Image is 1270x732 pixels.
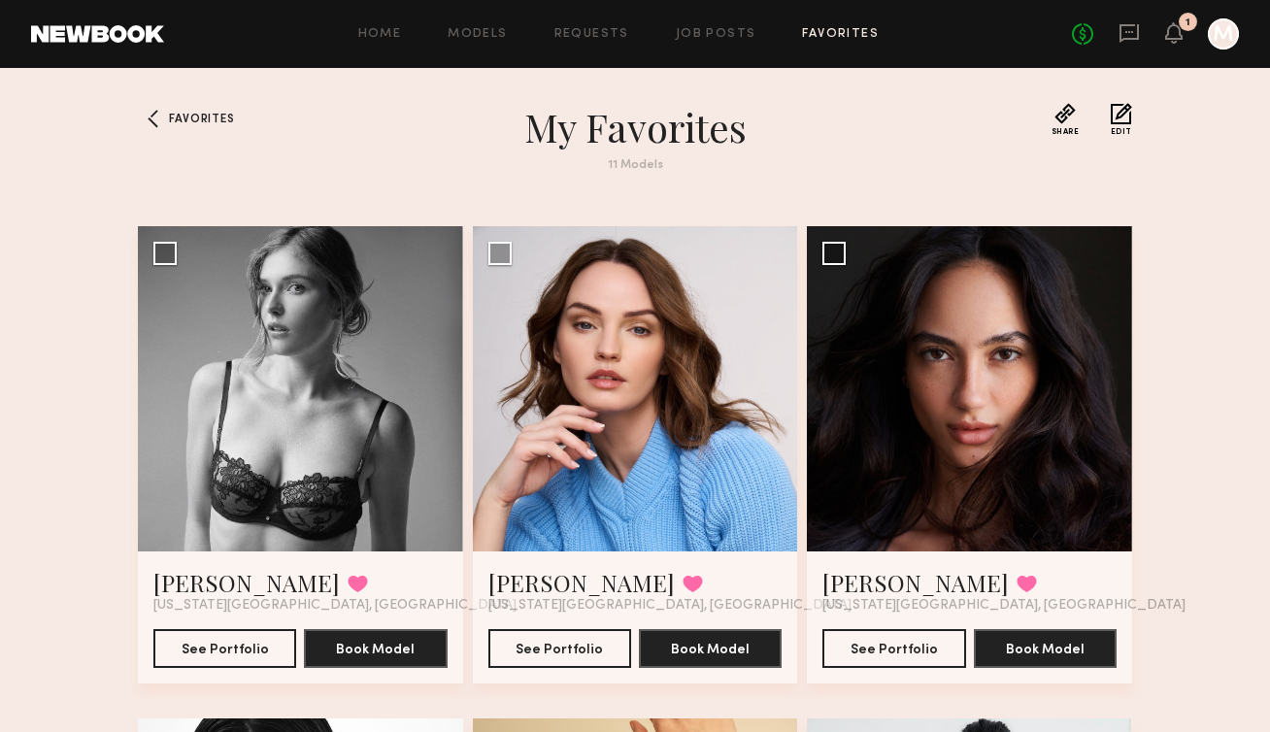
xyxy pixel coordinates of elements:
a: Requests [554,28,629,41]
span: [US_STATE][GEOGRAPHIC_DATA], [GEOGRAPHIC_DATA] [153,598,517,614]
a: Book Model [639,640,782,656]
span: Edit [1111,128,1132,136]
a: Book Model [304,640,447,656]
a: M [1208,18,1239,50]
a: Favorites [802,28,879,41]
button: Edit [1111,103,1132,136]
button: Share [1052,103,1080,136]
button: Book Model [304,629,447,668]
a: Favorites [138,103,169,134]
a: [PERSON_NAME] [153,567,340,598]
span: Favorites [169,114,234,125]
a: Home [358,28,402,41]
button: See Portfolio [153,629,296,668]
a: Models [448,28,507,41]
span: [US_STATE][GEOGRAPHIC_DATA], [GEOGRAPHIC_DATA] [822,598,1186,614]
div: 11 Models [285,159,985,172]
button: Book Model [639,629,782,668]
button: Book Model [974,629,1117,668]
span: [US_STATE][GEOGRAPHIC_DATA], [GEOGRAPHIC_DATA] [488,598,852,614]
span: Share [1052,128,1080,136]
h1: My Favorites [285,103,985,151]
a: [PERSON_NAME] [822,567,1009,598]
button: See Portfolio [488,629,631,668]
a: [PERSON_NAME] [488,567,675,598]
div: 1 [1186,17,1190,28]
a: Book Model [974,640,1117,656]
button: See Portfolio [822,629,965,668]
a: Job Posts [676,28,756,41]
